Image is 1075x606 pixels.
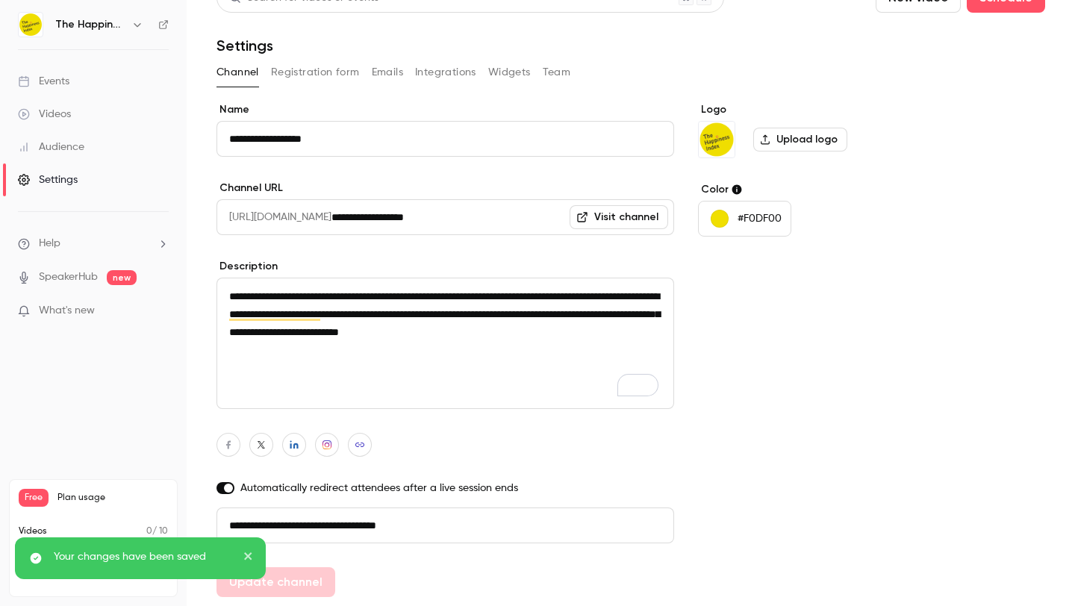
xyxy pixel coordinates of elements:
[39,236,60,252] span: Help
[18,107,71,122] div: Videos
[570,205,668,229] a: Visit channel
[698,182,927,197] label: Color
[146,525,168,538] p: / 10
[415,60,476,84] button: Integrations
[698,102,927,117] label: Logo
[39,269,98,285] a: SpeakerHub
[216,37,273,54] h1: Settings
[57,492,168,504] span: Plan usage
[18,74,69,89] div: Events
[18,172,78,187] div: Settings
[146,527,152,536] span: 0
[216,259,674,274] label: Description
[216,102,674,117] label: Name
[107,270,137,285] span: new
[216,60,259,84] button: Channel
[488,60,531,84] button: Widgets
[216,199,331,235] span: [URL][DOMAIN_NAME]
[738,211,782,226] p: #F0DF00
[753,128,847,151] label: Upload logo
[698,201,791,237] button: #F0DF00
[19,13,43,37] img: The Happiness Index
[216,181,674,196] label: Channel URL
[18,236,169,252] li: help-dropdown-opener
[271,60,360,84] button: Registration form
[39,303,95,319] span: What's new
[55,17,125,32] h6: The Happiness Index
[54,549,233,564] p: Your changes have been saved
[216,481,674,496] label: Automatically redirect attendees after a live session ends
[372,60,403,84] button: Emails
[151,304,169,318] iframe: Noticeable Trigger
[19,489,49,507] span: Free
[243,549,254,567] button: close
[216,278,674,409] textarea: To enrich screen reader interactions, please activate Accessibility in Grammarly extension settings
[543,60,571,84] button: Team
[18,140,84,154] div: Audience
[19,525,47,538] p: Videos
[699,122,735,157] img: The Happiness Index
